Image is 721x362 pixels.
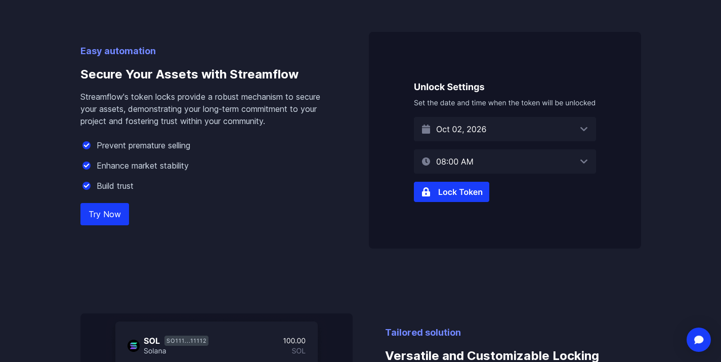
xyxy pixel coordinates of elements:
div: Open Intercom Messenger [687,328,711,352]
img: Secure Your Assets with Streamflow [369,32,641,249]
p: Tailored solution [385,326,641,340]
p: Enhance market stability [97,159,189,172]
p: Streamflow's token locks provide a robust mechanism to secure your assets, demonstrating your lon... [80,91,336,127]
h3: Secure Your Assets with Streamflow [80,58,336,91]
p: Easy automation [80,44,336,58]
a: Try Now [80,203,129,225]
p: Build trust [97,180,134,192]
p: Prevent premature selling [97,139,190,151]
